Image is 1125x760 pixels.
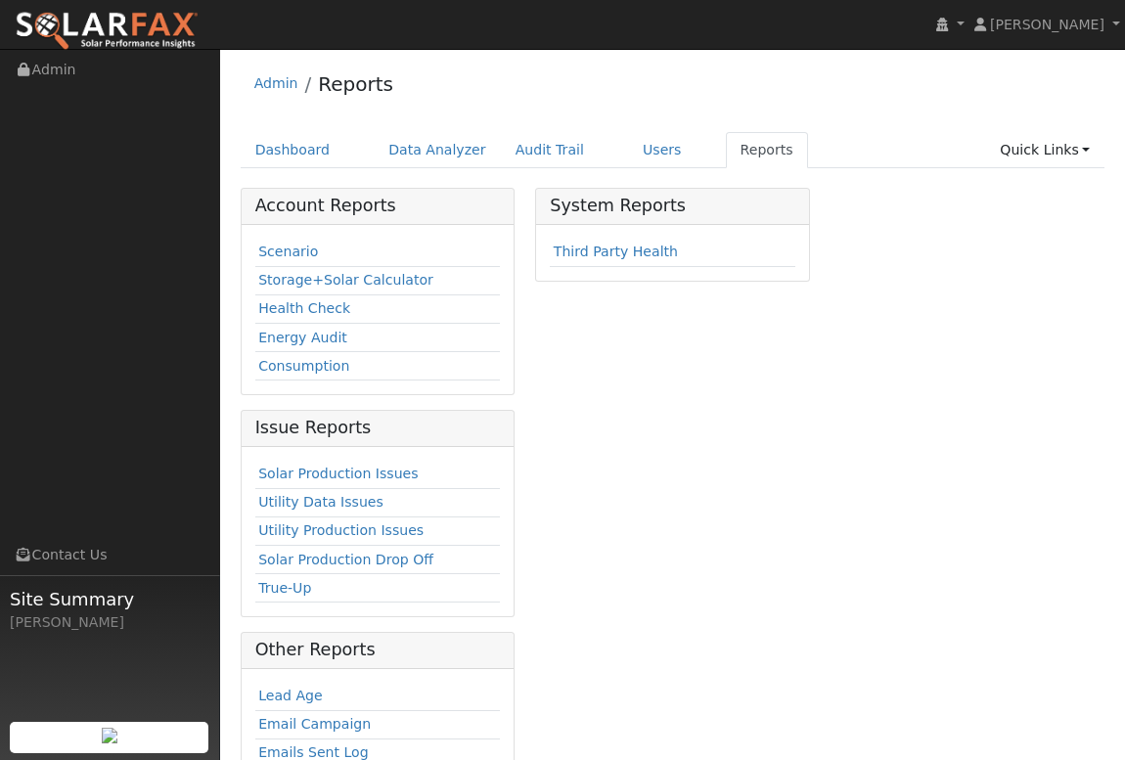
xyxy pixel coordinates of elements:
a: Utility Data Issues [258,494,383,510]
a: Utility Production Issues [258,522,424,538]
h5: System Reports [550,196,794,216]
a: Quick Links [985,132,1104,168]
a: Audit Trail [501,132,599,168]
div: [PERSON_NAME] [10,612,209,633]
a: Lead Age [258,688,323,703]
h5: Issue Reports [255,418,500,438]
img: retrieve [102,728,117,743]
a: Scenario [258,244,318,259]
span: Site Summary [10,586,209,612]
a: Health Check [258,300,350,316]
a: Reports [726,132,808,168]
a: Consumption [258,358,349,374]
h5: Account Reports [255,196,500,216]
a: True-Up [258,580,311,596]
a: Dashboard [241,132,345,168]
a: Solar Production Drop Off [258,552,433,567]
a: Admin [254,75,298,91]
a: Emails Sent Log [258,744,369,760]
h5: Other Reports [255,640,500,660]
a: Solar Production Issues [258,466,418,481]
a: Data Analyzer [374,132,501,168]
a: Storage+Solar Calculator [258,272,433,288]
span: [PERSON_NAME] [990,17,1104,32]
a: Third Party Health [554,244,678,259]
img: SolarFax [15,11,199,52]
a: Email Campaign [258,716,371,732]
a: Reports [318,72,393,96]
a: Energy Audit [258,330,347,345]
a: Users [628,132,697,168]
